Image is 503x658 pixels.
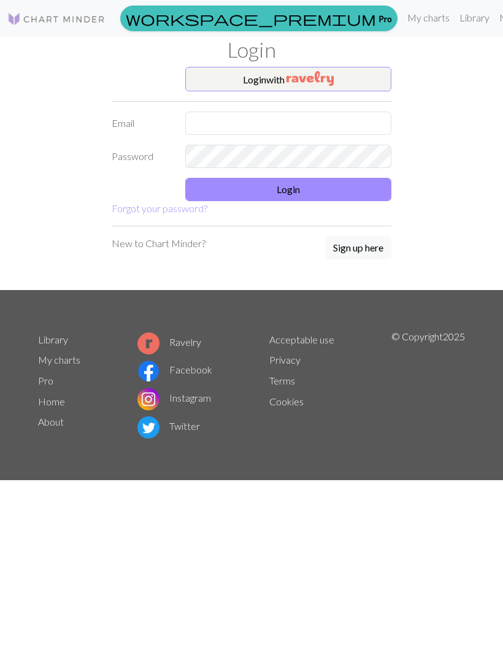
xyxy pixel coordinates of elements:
a: Home [38,396,65,407]
h1: Login [31,37,472,62]
a: Pro [38,375,53,386]
img: Facebook logo [137,360,159,382]
a: My charts [38,354,80,365]
a: Twitter [137,420,200,432]
label: Email [104,112,178,135]
button: Sign up here [325,236,391,259]
label: Password [104,145,178,168]
p: © Copyright 2025 [391,329,465,441]
span: workspace_premium [126,10,376,27]
a: Forgot your password? [112,202,207,214]
img: Logo [7,12,106,26]
a: Ravelry [137,336,201,348]
a: Cookies [269,396,304,407]
img: Instagram logo [137,388,159,410]
button: Loginwith [185,67,391,91]
a: Instagram [137,392,211,404]
img: Ravelry logo [137,332,159,354]
button: Login [185,178,391,201]
img: Ravelry [286,71,334,86]
a: About [38,416,64,427]
img: Twitter logo [137,416,159,438]
a: Sign up here [325,236,391,261]
p: New to Chart Minder? [112,236,205,251]
a: Acceptable use [269,334,334,345]
a: Facebook [137,364,212,375]
a: Library [455,6,494,30]
a: Terms [269,375,295,386]
a: My charts [402,6,455,30]
a: Pro [120,6,397,31]
a: Privacy [269,354,301,365]
a: Library [38,334,68,345]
